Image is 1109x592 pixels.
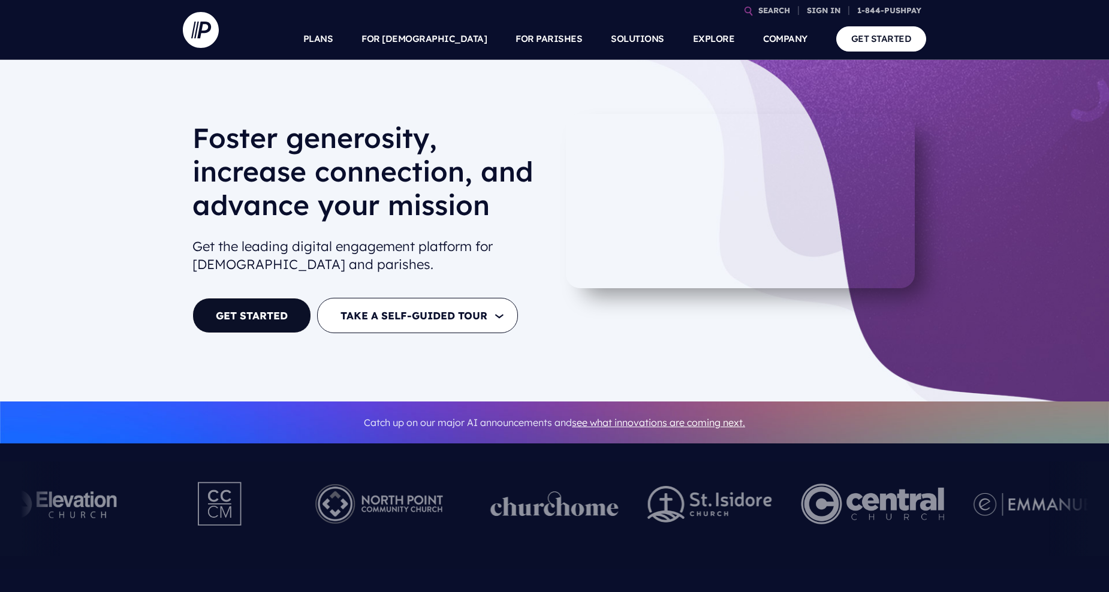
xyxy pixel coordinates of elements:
[361,18,487,60] a: FOR [DEMOGRAPHIC_DATA]
[192,298,311,333] a: GET STARTED
[173,471,268,537] img: Pushpay_Logo__CCM
[192,409,917,436] p: Catch up on our major AI announcements and
[516,18,582,60] a: FOR PARISHES
[647,486,772,522] img: pp_logos_2
[303,18,333,60] a: PLANS
[693,18,735,60] a: EXPLORE
[763,18,807,60] a: COMPANY
[297,471,462,537] img: Pushpay_Logo__NorthPoint
[836,26,927,51] a: GET STARTED
[572,416,745,428] a: see what innovations are coming next.
[192,232,545,279] h2: Get the leading digital engagement platform for [DEMOGRAPHIC_DATA] and parishes.
[611,18,664,60] a: SOLUTIONS
[192,121,545,231] h1: Foster generosity, increase connection, and advance your mission
[490,491,619,517] img: pp_logos_1
[801,471,944,537] img: Central Church Henderson NV
[317,298,518,333] button: TAKE A SELF-GUIDED TOUR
